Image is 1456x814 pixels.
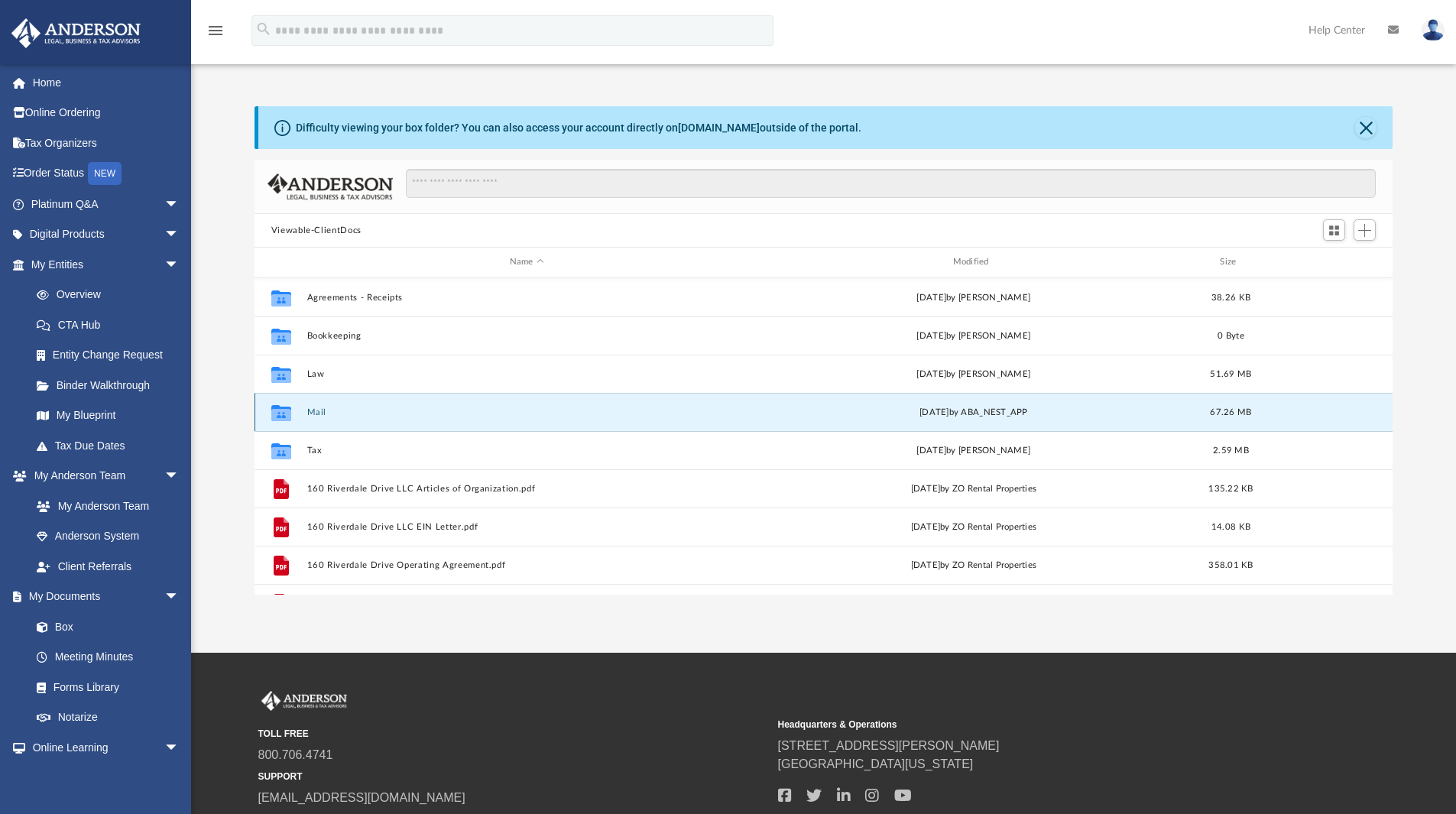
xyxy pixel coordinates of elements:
input: Search files and folders [406,169,1376,198]
div: Name [306,255,746,269]
a: My Anderson Team [21,491,187,521]
span: 67.26 MB [1210,407,1251,416]
small: Headquarters & Operations [778,718,1287,731]
div: [DATE] by [PERSON_NAME] [754,329,1194,342]
a: Online Ordering [11,98,203,128]
button: Law [306,369,747,379]
button: Close [1355,117,1377,138]
a: Home [11,67,203,98]
div: Modified [753,255,1193,269]
a: My Blueprint [21,401,195,431]
button: Agreements - Receipts [306,293,747,303]
span: 14.08 KB [1211,522,1250,530]
a: Entity Change Request [21,340,203,371]
a: Digital Productsarrow_drop_down [11,219,203,250]
a: Binder Walkthrough [21,370,203,401]
button: Tax [306,446,747,456]
i: search [255,21,272,37]
span: arrow_drop_down [164,582,195,613]
div: [DATE] by [PERSON_NAME] [754,367,1194,381]
small: TOLL FREE [258,727,767,741]
span: arrow_drop_down [164,219,195,251]
a: Client Referrals [21,551,195,582]
div: Size [1200,255,1261,269]
a: Tax Organizers [11,128,203,158]
span: arrow_drop_down [164,461,195,492]
button: Switch to Grid View [1323,219,1346,241]
a: Platinum Q&Aarrow_drop_down [11,189,203,219]
span: arrow_drop_down [164,249,195,281]
small: SUPPORT [258,770,767,783]
div: Difficulty viewing your box folder? You can also access your account directly on outside of the p... [296,120,861,136]
a: Meeting Minutes [21,642,195,673]
div: grid [255,278,1393,595]
a: 800.706.4741 [258,748,333,761]
div: [DATE] by ZO Rental Properties [754,558,1194,572]
a: My Anderson Teamarrow_drop_down [11,461,195,491]
span: 2.59 MB [1213,446,1249,454]
a: Notarize [21,702,195,733]
div: [DATE] by [PERSON_NAME] [754,443,1194,457]
button: 160 Riverdale Drive LLC EIN Letter.pdf [306,522,747,532]
a: Box [21,611,187,642]
button: Mail [306,407,747,417]
span: 51.69 MB [1210,369,1251,378]
button: Viewable-ClientDocs [271,224,362,238]
span: arrow_drop_down [164,732,195,764]
span: 38.26 KB [1211,293,1250,301]
a: menu [206,29,225,40]
i: menu [206,21,225,40]
button: 160 Riverdale Drive LLC Articles of Organization.pdf [306,484,747,494]
span: 135.22 KB [1208,484,1253,492]
a: Tax Due Dates [21,430,203,461]
div: [DATE] by [PERSON_NAME] [754,290,1194,304]
img: User Pic [1422,19,1445,41]
div: id [1268,255,1375,269]
div: [DATE] by ZO Rental Properties [754,482,1194,495]
button: Bookkeeping [306,331,747,341]
span: arrow_drop_down [164,189,195,220]
a: CTA Hub [21,310,203,340]
div: [DATE] by ZO Rental Properties [754,520,1194,533]
a: [DOMAIN_NAME] [678,122,760,134]
a: [EMAIL_ADDRESS][DOMAIN_NAME] [258,791,465,804]
a: Courses [21,763,195,793]
a: Order StatusNEW [11,158,203,190]
div: [DATE] by ABA_NEST_APP [754,405,1194,419]
img: Anderson Advisors Platinum Portal [258,691,350,711]
img: Anderson Advisors Platinum Portal [7,18,145,48]
a: Anderson System [21,521,195,552]
a: [STREET_ADDRESS][PERSON_NAME] [778,739,1000,752]
button: 160 Riverdale Drive Operating Agreement.pdf [306,560,747,570]
a: Forms Library [21,672,187,702]
div: id [261,255,300,269]
a: Overview [21,280,203,310]
button: Add [1354,219,1377,241]
a: My Documentsarrow_drop_down [11,582,195,612]
div: NEW [88,162,122,185]
span: 0 Byte [1218,331,1244,339]
a: Online Learningarrow_drop_down [11,732,195,763]
a: My Entitiesarrow_drop_down [11,249,203,280]
a: [GEOGRAPHIC_DATA][US_STATE] [778,757,974,770]
span: 358.01 KB [1208,560,1253,569]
